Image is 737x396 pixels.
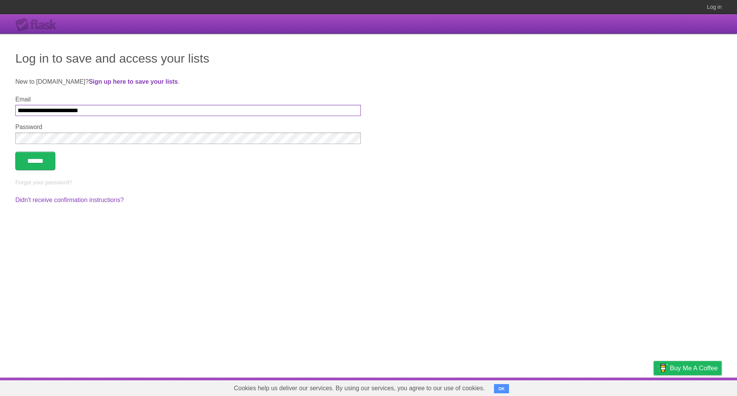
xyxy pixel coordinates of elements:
[15,77,722,86] p: New to [DOMAIN_NAME]? .
[15,197,124,203] a: Didn't receive confirmation instructions?
[15,96,361,103] label: Email
[552,379,568,394] a: About
[618,379,635,394] a: Terms
[673,379,722,394] a: Suggest a feature
[15,18,61,32] div: Flask
[658,361,668,374] img: Buy me a coffee
[494,384,509,393] button: OK
[15,179,72,186] a: Forgot your password?
[670,361,718,375] span: Buy me a coffee
[15,49,722,68] h1: Log in to save and access your lists
[654,361,722,375] a: Buy me a coffee
[89,78,178,85] a: Sign up here to save your lists
[15,124,361,131] label: Password
[577,379,608,394] a: Developers
[644,379,664,394] a: Privacy
[226,381,492,396] span: Cookies help us deliver our services. By using our services, you agree to our use of cookies.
